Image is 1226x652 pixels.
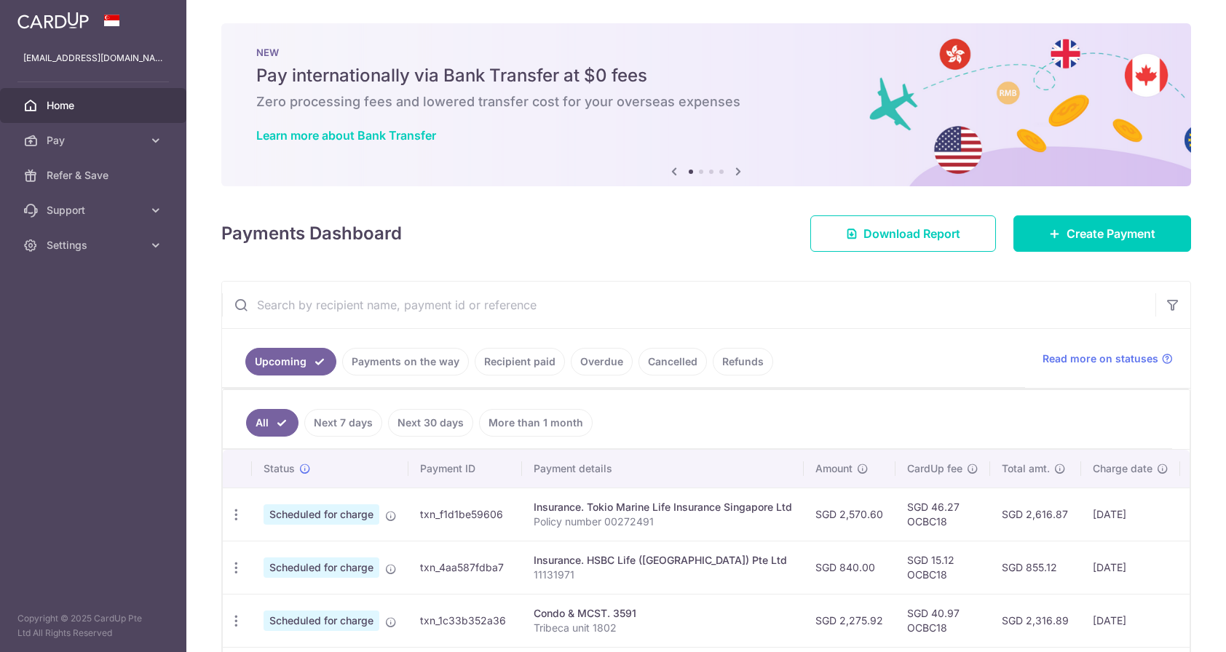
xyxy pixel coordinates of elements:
[804,541,895,594] td: SGD 840.00
[47,133,143,148] span: Pay
[1093,461,1152,476] span: Charge date
[408,450,522,488] th: Payment ID
[990,541,1081,594] td: SGD 855.12
[534,606,792,621] div: Condo & MCST. 3591
[907,461,962,476] span: CardUp fee
[638,348,707,375] a: Cancelled
[47,168,143,183] span: Refer & Save
[990,488,1081,541] td: SGD 2,616.87
[713,348,773,375] a: Refunds
[256,128,436,143] a: Learn more about Bank Transfer
[1081,488,1180,541] td: [DATE]
[256,64,1156,87] h5: Pay internationally via Bank Transfer at $0 fees
[256,93,1156,111] h6: Zero processing fees and lowered transfer cost for your overseas expenses
[222,282,1155,328] input: Search by recipient name, payment id or reference
[408,488,522,541] td: txn_f1d1be59606
[408,541,522,594] td: txn_4aa587fdba7
[863,225,960,242] span: Download Report
[221,23,1191,186] img: Bank transfer banner
[245,348,336,375] a: Upcoming
[256,47,1156,58] p: NEW
[408,594,522,647] td: txn_1c33b352a36
[1067,225,1155,242] span: Create Payment
[17,12,89,29] img: CardUp
[522,450,804,488] th: Payment details
[534,621,792,635] p: Tribeca unit 1802
[264,557,379,578] span: Scheduled for charge
[534,500,792,514] div: Insurance. Tokio Marine Life Insurance Singapore Ltd
[1081,541,1180,594] td: [DATE]
[990,594,1081,647] td: SGD 2,316.89
[804,594,895,647] td: SGD 2,275.92
[264,461,295,476] span: Status
[304,409,382,437] a: Next 7 days
[264,504,379,525] span: Scheduled for charge
[1013,215,1191,252] a: Create Payment
[47,98,143,113] span: Home
[1043,351,1173,366] a: Read more on statuses
[534,514,792,529] p: Policy number 00272491
[264,611,379,631] span: Scheduled for charge
[479,409,593,437] a: More than 1 month
[342,348,469,375] a: Payments on the way
[47,203,143,218] span: Support
[571,348,633,375] a: Overdue
[895,594,990,647] td: SGD 40.97 OCBC18
[47,238,143,253] span: Settings
[1002,461,1050,476] span: Total amt.
[221,220,402,247] h4: Payments Dashboard
[895,488,990,541] td: SGD 46.27 OCBC18
[1081,594,1180,647] td: [DATE]
[388,409,473,437] a: Next 30 days
[815,461,853,476] span: Amount
[23,51,163,65] p: [EMAIL_ADDRESS][DOMAIN_NAME]
[246,409,298,437] a: All
[1043,351,1158,366] span: Read more on statuses
[895,541,990,594] td: SGD 15.12 OCBC18
[534,568,792,582] p: 11131971
[810,215,996,252] a: Download Report
[475,348,565,375] a: Recipient paid
[534,553,792,568] div: Insurance. HSBC Life ([GEOGRAPHIC_DATA]) Pte Ltd
[804,488,895,541] td: SGD 2,570.60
